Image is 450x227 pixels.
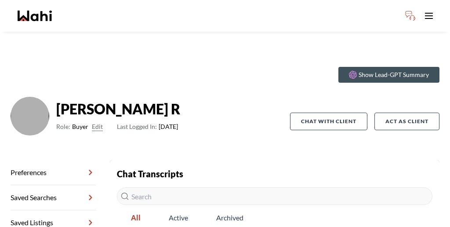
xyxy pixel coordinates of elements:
[92,121,103,132] button: Edit
[11,185,96,210] a: Saved Searches
[117,209,155,227] span: All
[202,209,258,227] span: Archived
[117,123,157,130] span: Last Logged In:
[338,67,439,83] button: Show Lead-GPT Summary
[374,113,439,130] button: Act as Client
[117,187,432,205] input: Search
[11,97,49,135] img: ACg8ocKfg9ruIVgoJECAy3chtSqQ28Bu_iJr1fa06CwJA9Ebly3wuTxi=s96-c
[11,160,96,185] a: Preferences
[56,121,70,132] span: Role:
[56,100,180,118] strong: [PERSON_NAME] R
[72,121,88,132] span: Buyer
[18,11,52,21] a: Wahi homepage
[117,121,178,132] span: [DATE]
[117,168,183,179] strong: Chat Transcripts
[155,209,202,227] span: Active
[420,7,438,25] button: Toggle open navigation menu
[290,113,367,130] button: Chat with client
[359,70,429,79] p: Show Lead-GPT Summary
